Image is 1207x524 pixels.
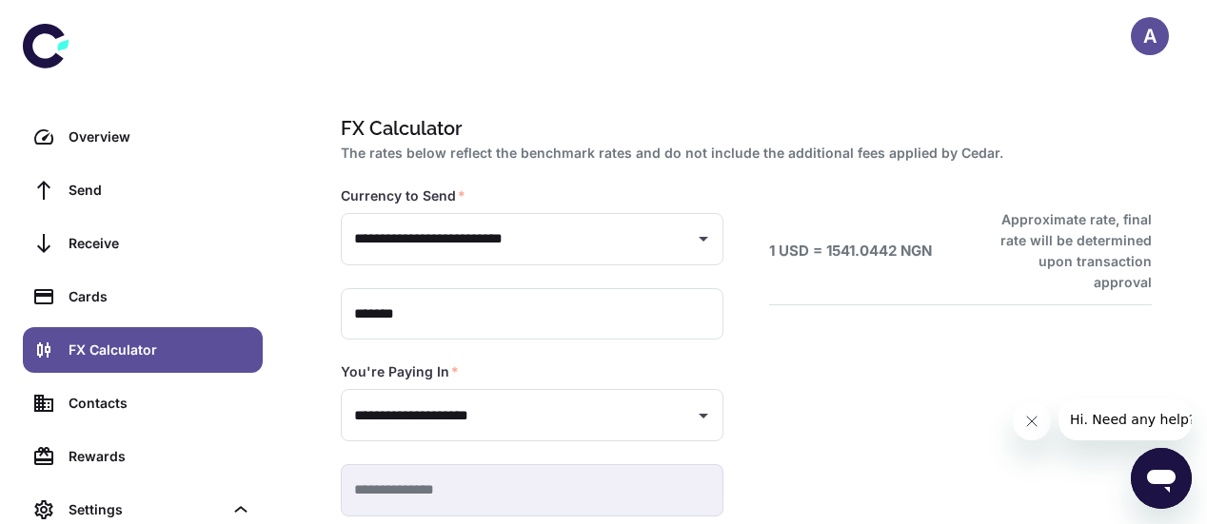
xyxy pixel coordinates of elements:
[23,167,263,213] a: Send
[23,434,263,479] a: Rewards
[69,446,251,467] div: Rewards
[1131,448,1192,509] iframe: Button to launch messaging window
[690,225,717,252] button: Open
[1059,398,1192,440] iframe: Message from company
[1131,17,1169,55] button: A
[341,186,465,205] label: Currency to Send
[69,180,251,201] div: Send
[11,13,137,29] span: Hi. Need any help?
[69,393,251,414] div: Contacts
[69,233,251,254] div: Receive
[23,274,263,320] a: Cards
[341,114,1144,143] h1: FX Calculator
[1013,402,1051,440] iframe: Close message
[69,340,251,360] div: FX Calculator
[69,126,251,147] div: Overview
[690,402,717,429] button: Open
[23,221,263,266] a: Receive
[23,327,263,373] a: FX Calculator
[341,362,459,381] label: You're Paying In
[69,499,223,520] div: Settings
[23,380,263,426] a: Contacts
[769,241,932,262] h6: 1 USD = 1541.0442 NGN
[69,286,251,307] div: Cards
[979,209,1152,293] h6: Approximate rate, final rate will be determined upon transaction approval
[23,114,263,160] a: Overview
